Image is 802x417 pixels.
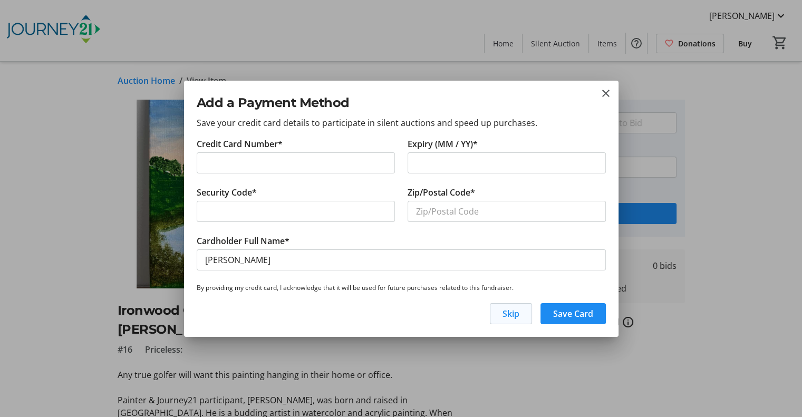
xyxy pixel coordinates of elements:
h2: Add a Payment Method [197,93,606,112]
iframe: Secure CVC input frame [205,205,386,218]
button: Skip [490,303,532,324]
iframe: Secure expiration date input frame [416,157,597,169]
span: Save Card [553,307,593,320]
span: Skip [503,307,519,320]
label: Cardholder Full Name* [197,235,289,247]
input: Card Holder Name [197,249,606,270]
button: Save Card [540,303,606,324]
button: close [600,87,612,100]
input: Zip/Postal Code [408,201,606,222]
p: By providing my credit card, I acknowledge that it will be used for future purchases related to t... [197,283,606,293]
label: Zip/Postal Code* [408,186,475,199]
iframe: Secure card number input frame [205,157,386,169]
label: Expiry (MM / YY)* [408,138,478,150]
label: Credit Card Number* [197,138,283,150]
label: Security Code* [197,186,257,199]
p: Save your credit card details to participate in silent auctions and speed up purchases. [197,117,606,129]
